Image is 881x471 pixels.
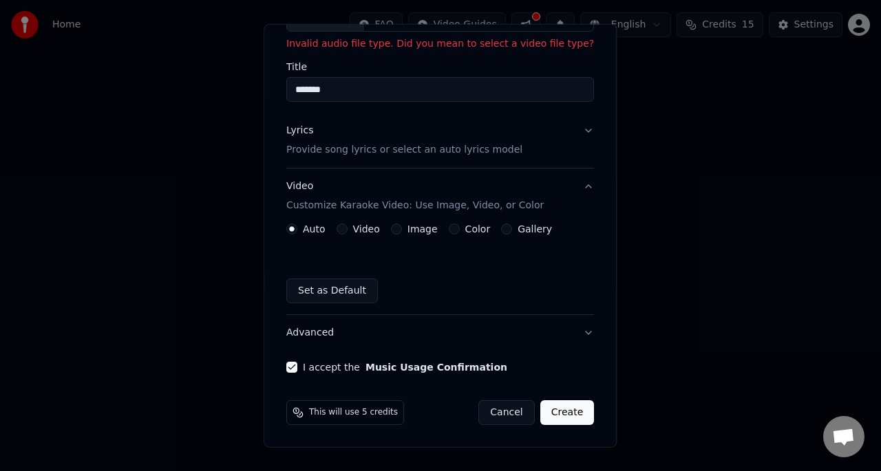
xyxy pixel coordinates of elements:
[479,400,535,425] button: Cancel
[286,62,594,72] label: Title
[518,224,553,234] label: Gallery
[365,362,507,372] button: I accept the
[286,124,313,138] div: Lyrics
[286,179,544,212] div: Video
[540,400,595,425] button: Create
[286,315,594,351] button: Advanced
[407,224,438,234] label: Image
[465,224,491,234] label: Color
[286,223,594,314] div: VideoCustomize Karaoke Video: Use Image, Video, or Color
[353,224,380,234] label: Video
[286,37,594,51] p: Invalid audio file type. Did you mean to select a video file type?
[286,168,594,223] button: VideoCustomize Karaoke Video: Use Image, Video, or Color
[286,278,378,303] button: Set as Default
[309,407,398,418] span: This will use 5 credits
[286,113,594,168] button: LyricsProvide song lyrics or select an auto lyrics model
[303,362,507,372] label: I accept the
[286,143,522,157] p: Provide song lyrics or select an auto lyrics model
[286,199,544,212] p: Customize Karaoke Video: Use Image, Video, or Color
[303,224,326,234] label: Auto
